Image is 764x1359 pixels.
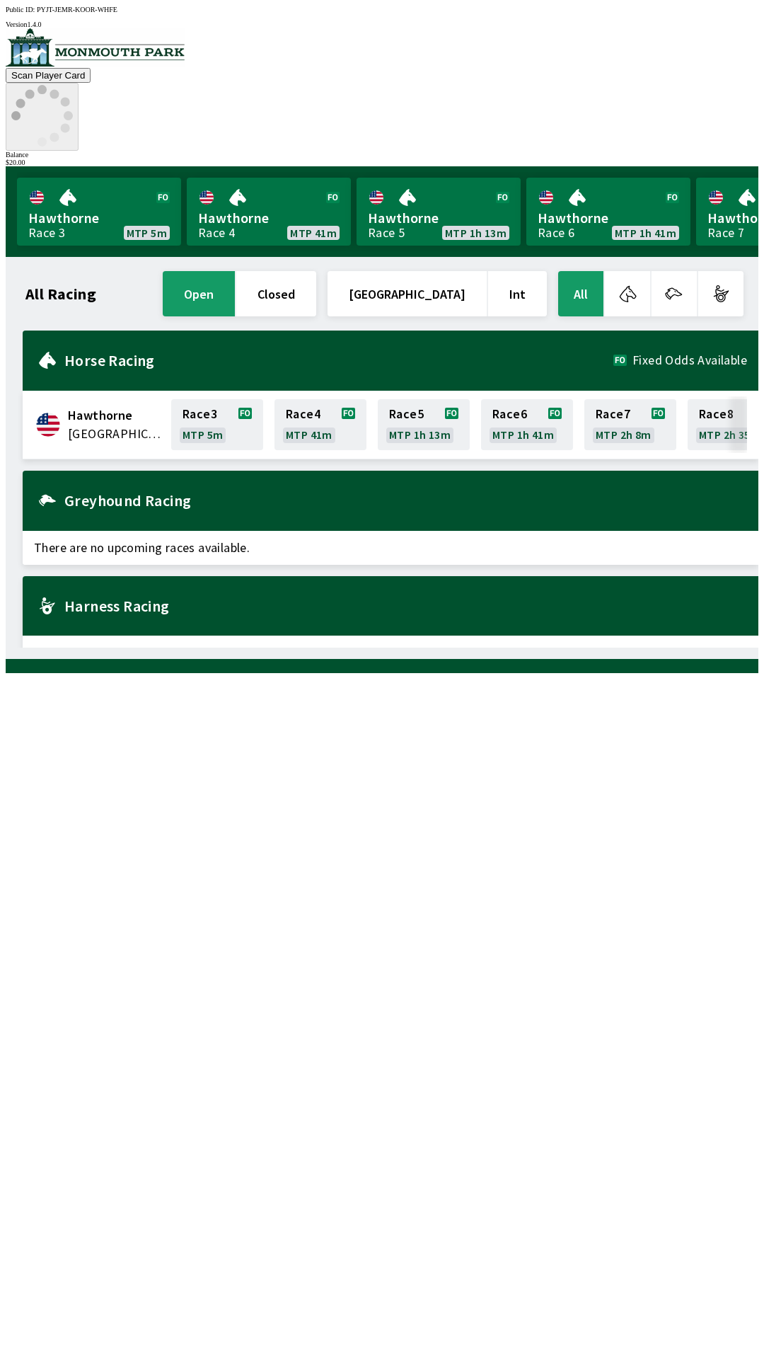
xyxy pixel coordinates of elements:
div: Race 5 [368,227,405,239]
h2: Horse Racing [64,355,613,366]
span: United States [68,425,163,443]
span: Hawthorne [198,209,340,227]
span: MTP 2h 8m [596,429,652,440]
a: HawthorneRace 3MTP 5m [17,178,181,246]
span: Hawthorne [68,406,163,425]
a: Race3MTP 5m [171,399,263,450]
span: There are no upcoming races available. [23,531,758,565]
img: venue logo [6,28,185,67]
div: Race 4 [198,227,235,239]
span: Race 5 [389,408,424,420]
span: Race 7 [596,408,630,420]
a: HawthorneRace 5MTP 1h 13m [357,178,521,246]
span: MTP 1h 41m [492,429,554,440]
h2: Greyhound Racing [64,495,747,506]
span: Race 3 [183,408,217,420]
span: MTP 41m [286,429,332,440]
a: Race4MTP 41m [274,399,366,450]
button: closed [236,271,316,316]
button: [GEOGRAPHIC_DATA] [328,271,487,316]
a: HawthorneRace 4MTP 41m [187,178,351,246]
a: Race7MTP 2h 8m [584,399,676,450]
h1: All Racing [25,288,96,299]
button: Int [488,271,547,316]
span: MTP 5m [183,429,223,440]
div: Race 3 [28,227,65,239]
div: $ 20.00 [6,159,758,166]
span: MTP 2h 35m [699,429,760,440]
a: Race6MTP 1h 41m [481,399,573,450]
span: MTP 1h 13m [445,227,507,239]
span: Race 4 [286,408,320,420]
div: Balance [6,151,758,159]
a: Race5MTP 1h 13m [378,399,470,450]
span: Fixed Odds Available [632,355,747,366]
span: There are no upcoming races available. [23,636,758,670]
span: MTP 1h 41m [615,227,676,239]
div: Race 6 [538,227,574,239]
h2: Harness Racing [64,600,747,612]
span: MTP 41m [290,227,337,239]
span: Race 8 [699,408,734,420]
a: HawthorneRace 6MTP 1h 41m [526,178,690,246]
div: Version 1.4.0 [6,21,758,28]
span: Hawthorne [538,209,679,227]
div: Race 7 [707,227,744,239]
span: Race 6 [492,408,527,420]
span: MTP 5m [127,227,167,239]
span: Hawthorne [28,209,170,227]
span: PYJT-JEMR-KOOR-WHFE [37,6,117,13]
div: Public ID: [6,6,758,13]
button: Scan Player Card [6,68,91,83]
button: All [558,271,603,316]
button: open [163,271,235,316]
span: Hawthorne [368,209,509,227]
span: MTP 1h 13m [389,429,451,440]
